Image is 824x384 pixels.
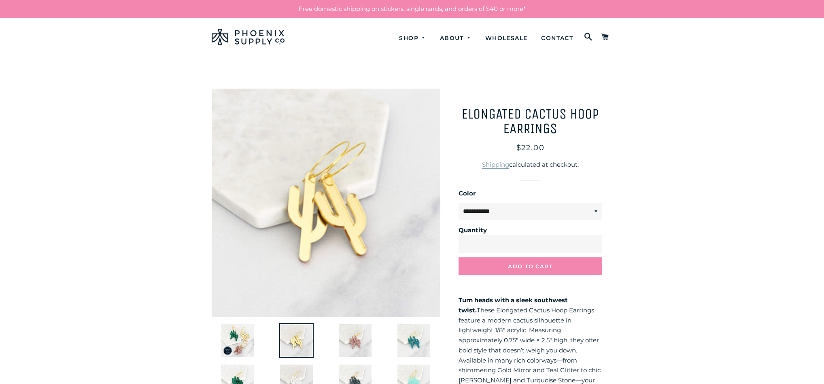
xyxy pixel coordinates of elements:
button: Add to Cart [459,257,602,275]
a: About [434,28,478,49]
a: Contact [535,28,579,49]
h1: Elongated Cactus Hoop Earrings [459,107,602,136]
a: Shop [393,28,432,49]
span: Add to Cart [508,263,552,269]
label: Quantity [459,225,598,235]
a: Wholesale [479,28,534,49]
label: Color [459,189,602,199]
a: Shipping [482,161,509,169]
img: Phoenix Supply Co. [212,29,285,45]
strong: Turn heads with a sleek southwest twist. [459,296,568,314]
img: Elongated Cactus Hoop Earrings [338,323,372,358]
img: Elongated Cactus Hoop Earrings [397,323,431,358]
img: Elongated Cactus Hoop Earrings [212,89,440,317]
img: Elongated Cactus Hoop Earrings [279,323,314,358]
span: $22.00 [516,143,545,152]
div: calculated at checkout. [459,160,602,170]
img: Elongated Cactus Hoop Earrings [221,323,255,358]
